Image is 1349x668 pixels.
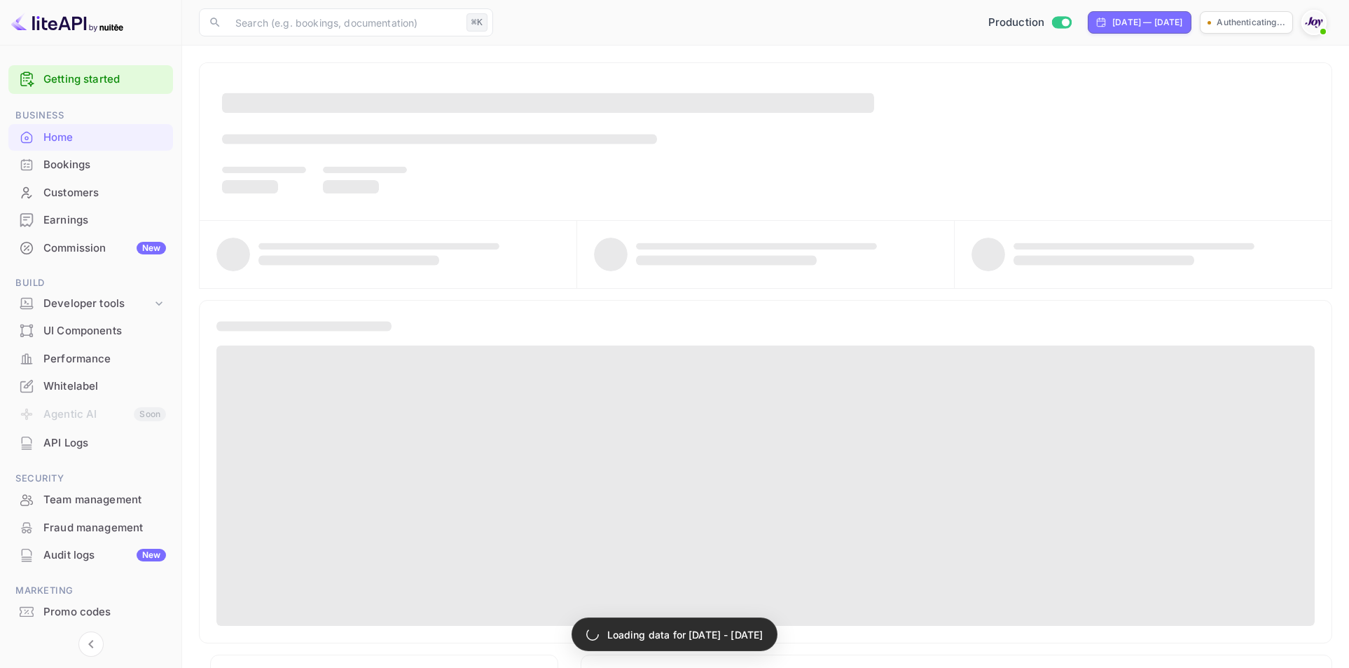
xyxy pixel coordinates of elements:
[8,514,173,542] div: Fraud management
[8,542,173,569] div: Audit logsNew
[43,547,166,564] div: Audit logs
[43,604,166,620] div: Promo codes
[8,207,173,234] div: Earnings
[8,583,173,599] span: Marketing
[607,627,763,642] p: Loading data for [DATE] - [DATE]
[227,8,461,36] input: Search (e.g. bookings, documentation)
[8,275,173,291] span: Build
[8,108,173,123] span: Business
[8,124,173,151] div: Home
[8,207,173,233] a: Earnings
[8,318,173,343] a: UI Components
[8,486,173,514] div: Team management
[11,11,123,34] img: LiteAPI logo
[8,346,173,372] a: Performance
[43,296,152,312] div: Developer tools
[8,65,173,94] div: Getting started
[8,318,173,345] div: UI Components
[43,435,166,451] div: API Logs
[43,157,166,173] div: Bookings
[8,292,173,316] div: Developer tools
[137,549,166,561] div: New
[43,520,166,536] div: Fraud management
[8,346,173,373] div: Performance
[43,130,166,146] div: Home
[43,323,166,339] div: UI Components
[466,13,487,32] div: ⌘K
[8,486,173,512] a: Team management
[43,492,166,508] div: Team management
[8,373,173,399] a: Whitelabel
[8,179,173,205] a: Customers
[1303,11,1325,34] img: With Joy
[78,632,104,657] button: Collapse navigation
[8,179,173,207] div: Customers
[988,15,1045,31] span: Production
[43,212,166,229] div: Earnings
[8,235,173,261] a: CommissionNew
[43,185,166,201] div: Customers
[8,151,173,179] div: Bookings
[8,373,173,400] div: Whitelabel
[1217,16,1285,29] p: Authenticating...
[43,351,166,367] div: Performance
[8,542,173,568] a: Audit logsNew
[43,240,166,257] div: Commission
[43,71,166,88] a: Getting started
[8,124,173,150] a: Home
[8,235,173,262] div: CommissionNew
[8,599,173,625] a: Promo codes
[137,242,166,254] div: New
[43,379,166,395] div: Whitelabel
[8,430,173,456] a: API Logs
[1112,16,1182,29] div: [DATE] — [DATE]
[8,514,173,540] a: Fraud management
[983,15,1077,31] div: Switch to Sandbox mode
[8,430,173,457] div: API Logs
[8,599,173,626] div: Promo codes
[8,151,173,177] a: Bookings
[8,471,173,486] span: Security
